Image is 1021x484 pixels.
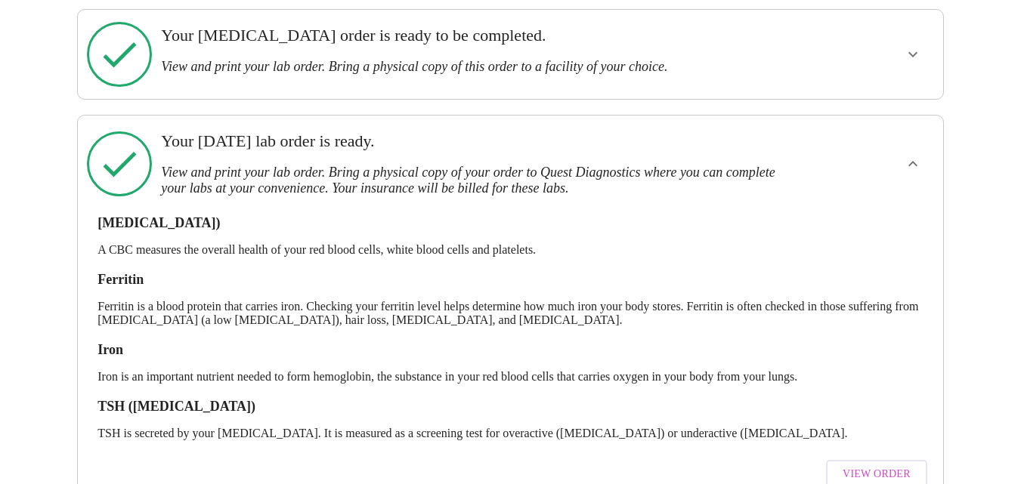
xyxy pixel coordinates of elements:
h3: Your [MEDICAL_DATA] order is ready to be completed. [161,26,776,45]
p: Ferritin is a blood protein that carries iron. Checking your ferritin level helps determine how m... [97,300,924,327]
p: Iron is an important nutrient needed to form hemoglobin, the substance in your red blood cells th... [97,370,924,384]
p: TSH is secreted by your [MEDICAL_DATA]. It is measured as a screening test for overactive ([MEDIC... [97,427,924,440]
h3: Iron [97,342,924,358]
h3: View and print your lab order. Bring a physical copy of your order to Quest Diagnostics where you... [161,165,776,196]
span: View Order [843,465,911,484]
h3: Your [DATE] lab order is ready. [161,131,776,151]
h3: Ferritin [97,272,924,288]
button: show more [895,36,931,72]
p: A CBC measures the overall health of your red blood cells, white blood cells and platelets. [97,243,924,257]
button: show more [895,146,931,182]
h3: TSH ([MEDICAL_DATA]) [97,399,924,415]
h3: [MEDICAL_DATA]) [97,215,924,231]
h3: View and print your lab order. Bring a physical copy of this order to a facility of your choice. [161,59,776,75]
